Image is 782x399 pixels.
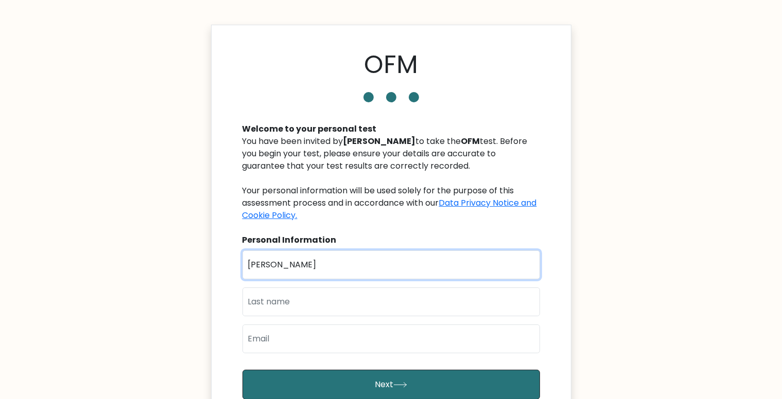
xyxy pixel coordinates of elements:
[242,135,540,222] div: You have been invited by to take the test. Before you begin your test, please ensure your details...
[242,324,540,353] input: Email
[242,287,540,316] input: Last name
[461,135,480,147] b: OFM
[242,250,540,279] input: First name
[242,197,537,221] a: Data Privacy Notice and Cookie Policy.
[364,50,418,80] h1: OFM
[343,135,416,147] b: [PERSON_NAME]
[242,234,540,246] div: Personal Information
[242,123,540,135] div: Welcome to your personal test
